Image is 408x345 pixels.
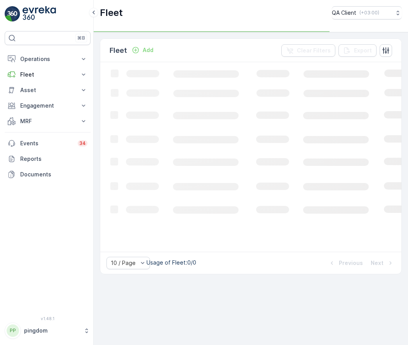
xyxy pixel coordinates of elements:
[77,35,85,41] p: ⌘B
[370,258,395,268] button: Next
[20,117,75,125] p: MRF
[110,45,127,56] p: Fleet
[20,86,75,94] p: Asset
[7,324,19,337] div: PP
[5,316,91,321] span: v 1.48.1
[5,98,91,113] button: Engagement
[5,51,91,67] button: Operations
[5,82,91,98] button: Asset
[371,259,384,267] p: Next
[20,155,87,163] p: Reports
[327,258,364,268] button: Previous
[24,327,80,335] p: pingdom
[146,259,196,267] p: Usage of Fleet : 0/0
[338,44,377,57] button: Export
[100,7,123,19] p: Fleet
[281,44,335,57] button: Clear Filters
[23,6,56,22] img: logo_light-DOdMpM7g.png
[20,55,75,63] p: Operations
[5,113,91,129] button: MRF
[143,46,153,54] p: Add
[20,171,87,178] p: Documents
[339,259,363,267] p: Previous
[5,6,20,22] img: logo
[20,102,75,110] p: Engagement
[5,136,91,151] a: Events34
[129,45,157,55] button: Add
[5,322,91,339] button: PPpingdom
[5,167,91,182] a: Documents
[297,47,331,54] p: Clear Filters
[20,71,75,78] p: Fleet
[354,47,372,54] p: Export
[332,6,402,19] button: QA Client(+03:00)
[20,139,73,147] p: Events
[5,151,91,167] a: Reports
[359,10,379,16] p: ( +03:00 )
[79,140,86,146] p: 34
[5,67,91,82] button: Fleet
[332,9,356,17] p: QA Client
